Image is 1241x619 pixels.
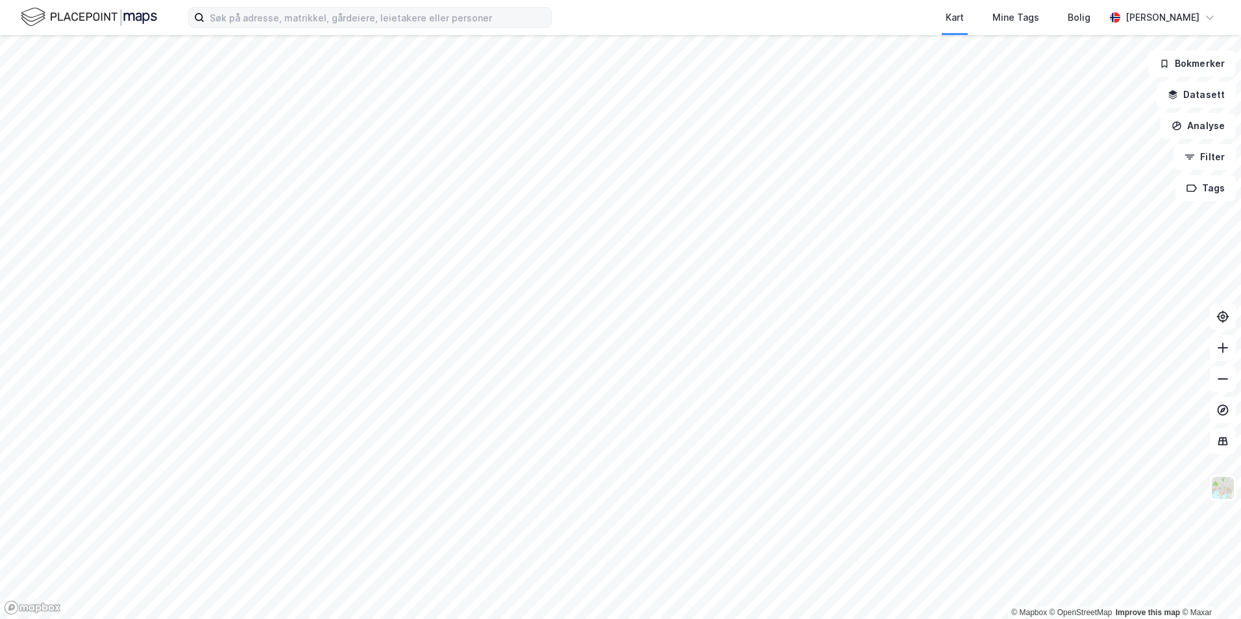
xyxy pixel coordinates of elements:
[992,10,1039,25] div: Mine Tags
[1125,10,1199,25] div: [PERSON_NAME]
[1176,557,1241,619] div: Kontrollprogram for chat
[21,6,157,29] img: logo.f888ab2527a4732fd821a326f86c7f29.svg
[1176,557,1241,619] iframe: Chat Widget
[1068,10,1090,25] div: Bolig
[204,8,551,27] input: Søk på adresse, matrikkel, gårdeiere, leietakere eller personer
[946,10,964,25] div: Kart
